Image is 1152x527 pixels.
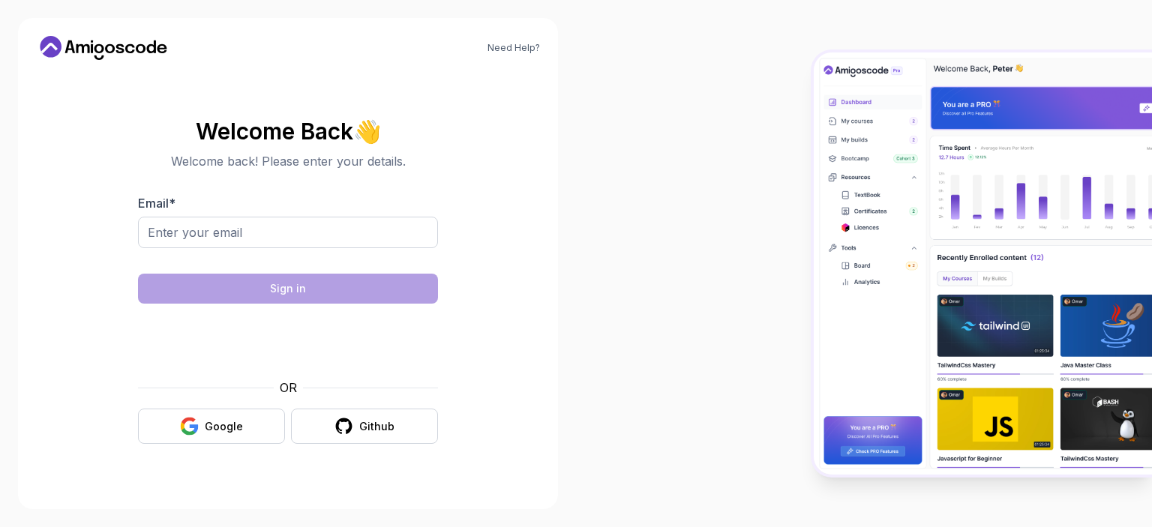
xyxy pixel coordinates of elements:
[138,196,175,211] label: Email *
[280,379,297,397] p: OR
[291,409,438,444] button: Github
[138,119,438,143] h2: Welcome Back
[270,281,306,296] div: Sign in
[487,42,540,54] a: Need Help?
[138,152,438,170] p: Welcome back! Please enter your details.
[352,117,382,145] span: 👋
[138,409,285,444] button: Google
[814,52,1152,474] img: Amigoscode Dashboard
[138,217,438,248] input: Enter your email
[175,313,401,370] iframe: Widget containing checkbox for hCaptcha security challenge
[36,36,171,60] a: Home link
[138,274,438,304] button: Sign in
[359,419,394,434] div: Github
[205,419,243,434] div: Google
